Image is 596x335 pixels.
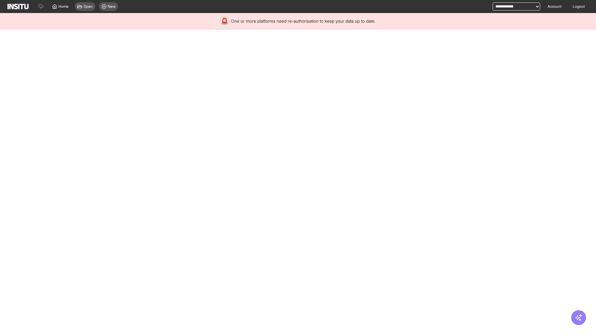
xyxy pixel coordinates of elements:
[108,4,115,9] span: New
[231,18,375,24] span: One or more platforms need re-authorisation to keep your data up to date.
[7,4,29,9] img: Logo
[58,4,69,9] span: Home
[84,4,93,9] span: Open
[221,17,228,25] div: 🚨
